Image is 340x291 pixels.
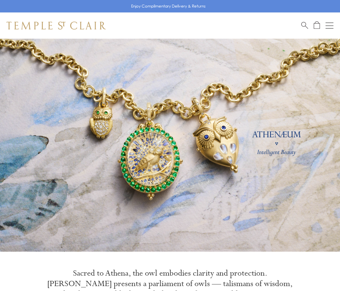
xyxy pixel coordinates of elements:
p: Enjoy Complimentary Delivery & Returns [131,3,206,10]
a: Open Shopping Bag [314,21,320,29]
a: Search [301,21,308,29]
button: Open navigation [326,22,333,29]
img: Temple St. Clair [7,22,106,29]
